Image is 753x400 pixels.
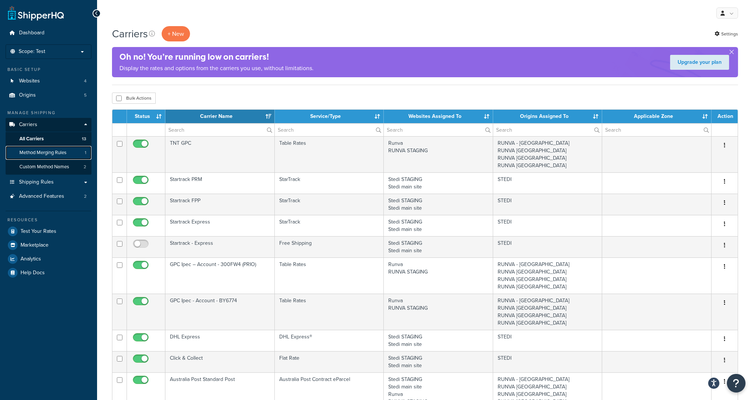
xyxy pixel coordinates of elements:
span: Dashboard [19,30,44,36]
td: STEDI [493,236,603,257]
span: Shipping Rules [19,179,54,185]
div: Basic Setup [6,66,91,73]
th: Service/Type: activate to sort column ascending [275,110,384,123]
span: 2 [84,164,86,170]
td: Stedi STAGING Stedi main site [384,194,493,215]
span: Carriers [19,122,37,128]
a: Dashboard [6,26,91,40]
a: Websites 4 [6,74,91,88]
li: Advanced Features [6,190,91,203]
input: Search [493,124,602,136]
button: + New [162,26,190,41]
button: Open Resource Center [727,374,746,393]
a: Carriers [6,118,91,132]
td: Stedi STAGING Stedi main site [384,172,493,194]
button: Bulk Actions [112,93,156,104]
td: RUNVA - [GEOGRAPHIC_DATA] RUNVA [GEOGRAPHIC_DATA] RUNVA [GEOGRAPHIC_DATA] RUNVA [GEOGRAPHIC_DATA] [493,136,603,172]
div: Manage Shipping [6,110,91,116]
a: Marketplace [6,238,91,252]
td: DHL Express [165,330,275,351]
a: Upgrade your plan [670,55,729,70]
th: Action [712,110,738,123]
th: Origins Assigned To: activate to sort column ascending [493,110,603,123]
h4: Oh no! You’re running low on carriers! [119,51,314,63]
td: RUNVA - [GEOGRAPHIC_DATA] RUNVA [GEOGRAPHIC_DATA] RUNVA [GEOGRAPHIC_DATA] RUNVA [GEOGRAPHIC_DATA] [493,294,603,330]
td: StarTrack [275,215,384,236]
span: Marketplace [21,242,49,249]
td: STEDI [493,172,603,194]
input: Search [384,124,493,136]
span: 4 [84,78,87,84]
td: Runva RUNVA STAGING [384,294,493,330]
td: Click & Collect [165,351,275,372]
li: Origins [6,88,91,102]
td: Stedi STAGING Stedi main site [384,330,493,351]
a: Advanced Features 2 [6,190,91,203]
th: Websites Assigned To: activate to sort column ascending [384,110,493,123]
td: Flat Rate [275,351,384,372]
span: 1 [85,150,86,156]
a: Custom Method Names 2 [6,160,91,174]
input: Search [602,124,711,136]
td: STEDI [493,330,603,351]
td: RUNVA - [GEOGRAPHIC_DATA] RUNVA [GEOGRAPHIC_DATA] RUNVA [GEOGRAPHIC_DATA] RUNVA [GEOGRAPHIC_DATA] [493,257,603,294]
td: Table Rates [275,136,384,172]
a: Help Docs [6,266,91,279]
td: Runva RUNVA STAGING [384,136,493,172]
td: STEDI [493,194,603,215]
li: Custom Method Names [6,160,91,174]
p: Display the rates and options from the carriers you use, without limitations. [119,63,314,74]
td: Stedi STAGING Stedi main site [384,236,493,257]
span: Advanced Features [19,193,64,200]
th: Status: activate to sort column ascending [127,110,165,123]
li: All Carriers [6,132,91,146]
td: GPC Ipec - Account - BY6774 [165,294,275,330]
a: ShipperHQ Home [8,6,64,21]
li: Carriers [6,118,91,175]
a: Test Your Rates [6,225,91,238]
h1: Carriers [112,26,148,41]
a: All Carriers 13 [6,132,91,146]
td: Startrack Express [165,215,275,236]
td: STEDI [493,215,603,236]
a: Analytics [6,252,91,266]
td: Startrack FPP [165,194,275,215]
span: Analytics [21,256,41,262]
div: Resources [6,217,91,223]
td: Startrack PRM [165,172,275,194]
td: Table Rates [275,294,384,330]
th: Carrier Name: activate to sort column ascending [165,110,275,123]
a: Origins 5 [6,88,91,102]
td: Runva RUNVA STAGING [384,257,493,294]
a: Shipping Rules [6,175,91,189]
span: All Carriers [19,136,44,142]
td: TNT GPC [165,136,275,172]
a: Method Merging Rules 1 [6,146,91,160]
td: GPC Ipec – Account - 300FW4 (PRIO) [165,257,275,294]
input: Search [165,124,274,136]
span: Scope: Test [19,49,45,55]
span: Help Docs [21,270,45,276]
li: Method Merging Rules [6,146,91,160]
td: STEDI [493,351,603,372]
td: Stedi STAGING Stedi main site [384,215,493,236]
td: Free Shipping [275,236,384,257]
td: DHL Express® [275,330,384,351]
td: Startrack - Express [165,236,275,257]
span: Method Merging Rules [19,150,66,156]
li: Websites [6,74,91,88]
th: Applicable Zone: activate to sort column ascending [602,110,712,123]
span: Custom Method Names [19,164,69,170]
span: 5 [84,92,87,99]
td: Table Rates [275,257,384,294]
td: StarTrack [275,172,384,194]
a: Settings [715,29,738,39]
td: Stedi STAGING Stedi main site [384,351,493,372]
span: Test Your Rates [21,228,56,235]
